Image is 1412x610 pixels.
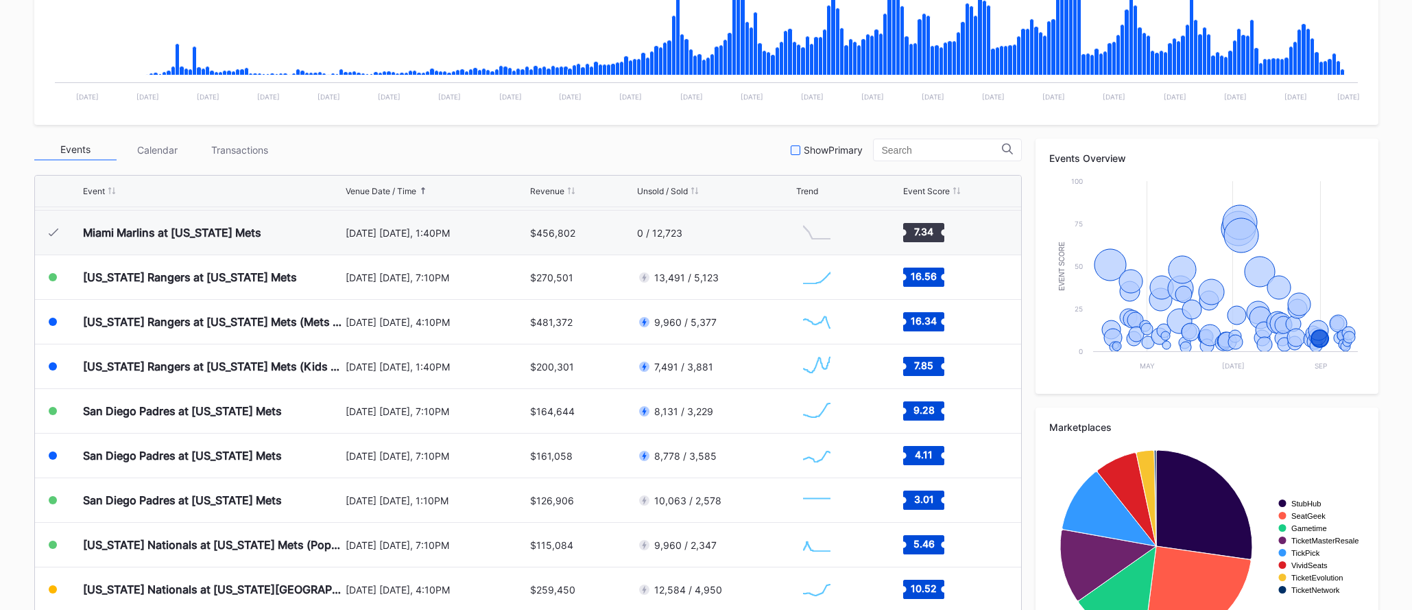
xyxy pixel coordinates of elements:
div: Miami Marlins at [US_STATE] Mets [83,226,261,239]
text: 100 [1071,177,1083,185]
text: VividSeats [1291,561,1328,570]
svg: Chart title [796,215,837,250]
text: [DATE] [1042,93,1065,101]
div: Show Primary [804,144,863,156]
text: [DATE] [559,93,582,101]
text: [DATE] [1221,362,1244,370]
svg: Chart title [796,483,837,517]
div: [US_STATE] Rangers at [US_STATE] Mets [83,270,297,284]
div: [US_STATE] Nationals at [US_STATE] Mets (Pop-Up Home Run Apple Giveaway) [83,538,342,552]
div: $259,450 [530,584,575,596]
div: Event [83,186,105,196]
text: Event Score [1057,242,1065,291]
text: SeatGeek [1291,512,1326,520]
div: [US_STATE] Rangers at [US_STATE] Mets (Kids Color-In Lunchbox Giveaway) [83,360,342,373]
div: Events [34,139,117,161]
div: $200,301 [530,361,574,373]
text: 75 [1075,220,1083,228]
div: $126,906 [530,495,574,506]
div: [US_STATE] Nationals at [US_STATE][GEOGRAPHIC_DATA] (Long Sleeve T-Shirt Giveaway) [83,583,342,596]
text: [DATE] [800,93,823,101]
text: [DATE] [861,93,883,101]
div: 8,778 / 3,585 [654,450,717,462]
text: [DATE] [75,93,98,101]
div: $161,058 [530,450,573,462]
text: [DATE] [1284,93,1306,101]
div: $164,644 [530,406,575,417]
text: Sep [1314,362,1326,370]
text: [DATE] [982,93,1005,101]
div: [DATE] [DATE], 4:10PM [346,584,527,596]
text: [DATE] [680,93,702,101]
text: 50 [1075,262,1083,270]
div: 8,131 / 3,229 [654,406,713,417]
div: [DATE] [DATE], 7:10PM [346,406,527,417]
div: 0 / 12,723 [637,227,682,239]
text: TicketNetwork [1291,586,1340,594]
div: 10,063 / 2,578 [654,495,721,506]
svg: Chart title [796,394,837,428]
text: [DATE] [922,93,944,101]
text: TickPick [1291,549,1320,557]
text: TicketEvolution [1291,574,1343,582]
div: [DATE] [DATE], 1:10PM [346,495,527,506]
div: [US_STATE] Rangers at [US_STATE] Mets (Mets Alumni Classic/Mrs. Met Taxicab [GEOGRAPHIC_DATA] Giv... [83,315,342,329]
div: Marketplaces [1049,421,1365,433]
text: [DATE] [438,93,461,101]
div: Calendar [117,139,199,161]
svg: Chart title [1049,174,1365,380]
div: [DATE] [DATE], 7:10PM [346,272,527,283]
text: [DATE] [257,93,280,101]
text: [DATE] [1223,93,1246,101]
div: Event Score [903,186,950,196]
div: [DATE] [DATE], 1:40PM [346,227,527,239]
div: [DATE] [DATE], 1:40PM [346,361,527,373]
div: 13,491 / 5,123 [654,272,719,283]
div: Transactions [199,139,281,161]
text: 25 [1075,305,1083,313]
text: 3.01 [914,493,934,505]
div: 9,960 / 5,377 [654,316,717,328]
input: Search [882,145,1002,156]
svg: Chart title [796,572,837,607]
div: 7,491 / 3,881 [654,361,713,373]
text: 7.34 [914,226,933,237]
div: $456,802 [530,227,575,239]
div: Venue Date / Time [346,186,416,196]
div: $270,501 [530,272,573,283]
div: Revenue [530,186,564,196]
div: Trend [796,186,818,196]
text: StubHub [1291,500,1321,508]
div: San Diego Padres at [US_STATE] Mets [83,404,282,418]
text: 5.46 [913,538,935,550]
text: May [1139,362,1154,370]
text: 16.56 [911,270,937,282]
text: [DATE] [740,93,763,101]
text: [DATE] [378,93,400,101]
div: Unsold / Sold [637,186,688,196]
text: [DATE] [318,93,340,101]
text: [DATE] [1163,93,1186,101]
div: [DATE] [DATE], 7:10PM [346,539,527,551]
text: 9.28 [913,404,935,416]
div: [DATE] [DATE], 7:10PM [346,450,527,462]
div: $481,372 [530,316,573,328]
text: 0 [1079,347,1083,355]
text: 16.34 [911,315,937,327]
text: Gametime [1291,524,1327,532]
svg: Chart title [796,438,837,473]
text: [DATE] [499,93,521,101]
div: San Diego Padres at [US_STATE] Mets [83,493,282,507]
div: San Diego Padres at [US_STATE] Mets [83,449,282,462]
text: [DATE] [136,93,158,101]
text: [DATE] [1103,93,1125,101]
text: [DATE] [196,93,219,101]
div: Events Overview [1049,152,1365,164]
div: 9,960 / 2,347 [654,539,717,551]
text: 10.52 [911,583,937,594]
text: [DATE] [619,93,642,101]
svg: Chart title [796,305,837,339]
svg: Chart title [796,260,837,294]
div: $115,084 [530,539,573,551]
text: TicketMasterResale [1291,537,1359,545]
